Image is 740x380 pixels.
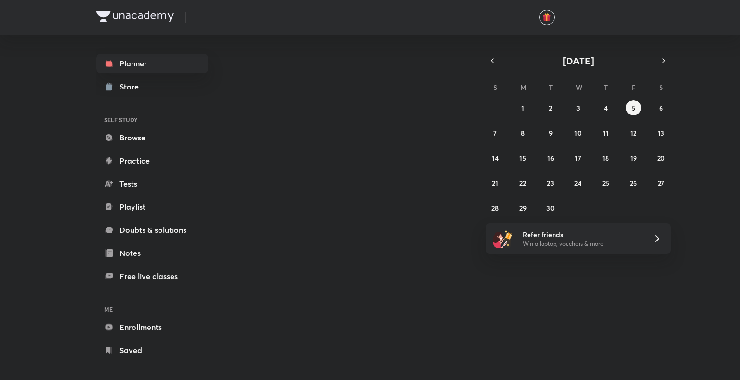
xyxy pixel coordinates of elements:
abbr: September 18, 2025 [602,153,609,163]
button: September 19, 2025 [626,150,641,165]
a: Saved [96,341,208,360]
abbr: September 16, 2025 [547,153,554,163]
abbr: September 30, 2025 [546,203,555,213]
span: [DATE] [563,54,594,67]
abbr: Monday [520,83,526,92]
button: September 10, 2025 [570,125,586,140]
abbr: Saturday [659,83,663,92]
button: [DATE] [499,54,657,67]
abbr: September 25, 2025 [602,178,609,188]
button: September 26, 2025 [626,175,641,190]
img: Company Logo [96,11,174,22]
abbr: September 15, 2025 [519,153,526,163]
abbr: September 27, 2025 [658,178,664,188]
a: Practice [96,151,208,170]
abbr: September 8, 2025 [521,128,525,138]
button: September 17, 2025 [570,150,586,165]
a: Browse [96,128,208,147]
button: September 9, 2025 [543,125,558,140]
button: September 25, 2025 [598,175,613,190]
abbr: September 14, 2025 [492,153,499,163]
abbr: September 3, 2025 [576,103,580,113]
abbr: September 5, 2025 [632,103,635,113]
button: September 7, 2025 [488,125,503,140]
abbr: Wednesday [576,83,582,92]
abbr: Friday [632,83,635,92]
button: September 18, 2025 [598,150,613,165]
a: Planner [96,54,208,73]
abbr: September 2, 2025 [549,103,552,113]
button: September 23, 2025 [543,175,558,190]
button: September 24, 2025 [570,175,586,190]
abbr: September 9, 2025 [549,128,553,138]
abbr: September 1, 2025 [521,103,524,113]
abbr: September 22, 2025 [519,178,526,188]
abbr: September 29, 2025 [519,203,527,213]
button: September 16, 2025 [543,150,558,165]
p: Win a laptop, vouchers & more [523,240,641,248]
button: September 11, 2025 [598,125,613,140]
abbr: September 6, 2025 [659,103,663,113]
img: avatar [542,13,551,22]
button: September 30, 2025 [543,200,558,215]
button: September 14, 2025 [488,150,503,165]
a: Notes [96,243,208,263]
button: September 1, 2025 [515,100,530,115]
button: September 21, 2025 [488,175,503,190]
abbr: September 26, 2025 [630,178,637,188]
abbr: September 21, 2025 [492,178,498,188]
button: September 28, 2025 [488,200,503,215]
button: avatar [539,10,555,25]
button: September 29, 2025 [515,200,530,215]
button: September 6, 2025 [653,100,669,115]
a: Store [96,77,208,96]
button: September 27, 2025 [653,175,669,190]
button: September 12, 2025 [626,125,641,140]
button: September 5, 2025 [626,100,641,115]
abbr: September 20, 2025 [657,153,665,163]
button: September 2, 2025 [543,100,558,115]
button: September 8, 2025 [515,125,530,140]
a: Enrollments [96,317,208,337]
h6: ME [96,301,208,317]
img: referral [493,229,513,248]
button: September 22, 2025 [515,175,530,190]
abbr: September 23, 2025 [547,178,554,188]
abbr: September 12, 2025 [630,128,636,138]
div: Store [119,81,145,92]
abbr: September 7, 2025 [493,128,497,138]
h6: SELF STUDY [96,112,208,128]
abbr: September 19, 2025 [630,153,637,163]
abbr: September 17, 2025 [575,153,581,163]
button: September 4, 2025 [598,100,613,115]
a: Company Logo [96,11,174,25]
abbr: September 28, 2025 [491,203,499,213]
abbr: September 24, 2025 [574,178,581,188]
a: Doubts & solutions [96,220,208,240]
abbr: Thursday [604,83,608,92]
abbr: Tuesday [549,83,553,92]
abbr: September 13, 2025 [658,128,664,138]
h6: Refer friends [523,229,641,240]
a: Playlist [96,197,208,216]
abbr: September 10, 2025 [574,128,581,138]
button: September 13, 2025 [653,125,669,140]
a: Free live classes [96,266,208,286]
abbr: September 11, 2025 [603,128,608,138]
button: September 3, 2025 [570,100,586,115]
a: Tests [96,174,208,193]
abbr: Sunday [493,83,497,92]
button: September 20, 2025 [653,150,669,165]
abbr: September 4, 2025 [604,103,608,113]
button: September 15, 2025 [515,150,530,165]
